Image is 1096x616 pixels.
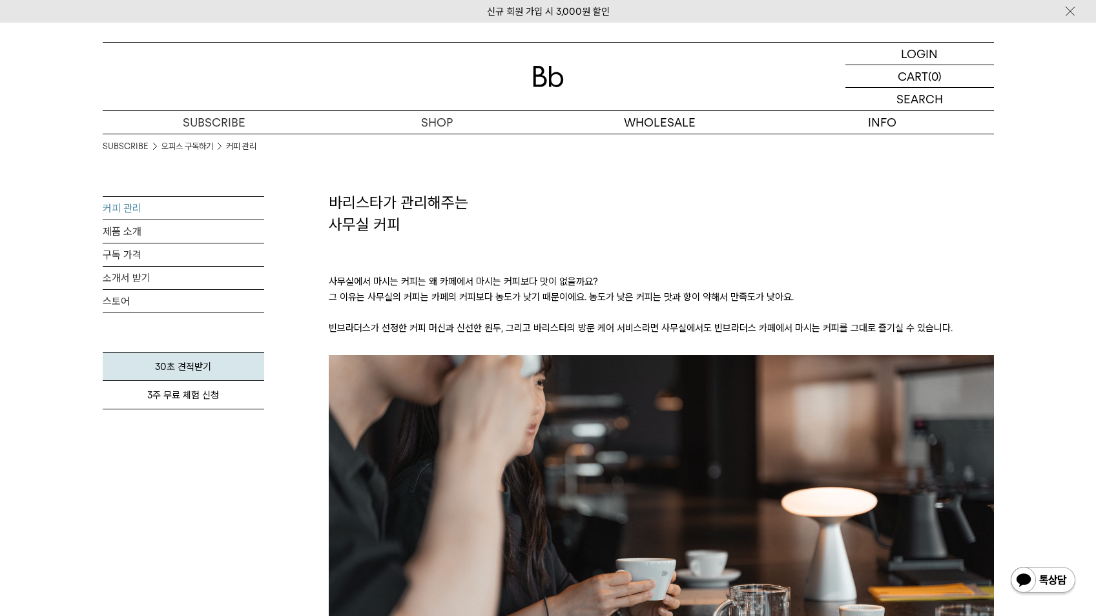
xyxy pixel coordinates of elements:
[103,352,264,381] a: 30초 견적받기
[161,140,213,153] a: 오피스 구독하기
[226,140,256,153] a: 커피 관리
[901,43,938,65] p: LOGIN
[103,267,264,289] a: 소개서 받기
[103,381,264,409] a: 3주 무료 체험 신청
[329,235,994,355] p: 사무실에서 마시는 커피는 왜 카페에서 마시는 커피보다 맛이 없을까요? 그 이유는 사무실의 커피는 카페의 커피보다 농도가 낮기 때문이에요. 농도가 낮은 커피는 맛과 향이 약해서...
[329,192,994,235] h2: 바리스타가 관리해주는 사무실 커피
[898,65,928,87] p: CART
[1009,566,1077,597] img: 카카오톡 채널 1:1 채팅 버튼
[845,65,994,88] a: CART (0)
[533,66,564,87] img: 로고
[103,243,264,266] a: 구독 가격
[103,290,264,313] a: 스토어
[845,43,994,65] a: LOGIN
[771,111,994,134] p: INFO
[103,220,264,243] a: 제품 소개
[103,111,326,134] a: SUBSCRIBE
[548,111,771,134] p: WHOLESALE
[487,6,610,17] a: 신규 회원 가입 시 3,000원 할인
[928,65,942,87] p: (0)
[326,111,548,134] a: SHOP
[103,140,149,153] a: SUBSCRIBE
[896,88,943,110] p: SEARCH
[103,197,264,220] a: 커피 관리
